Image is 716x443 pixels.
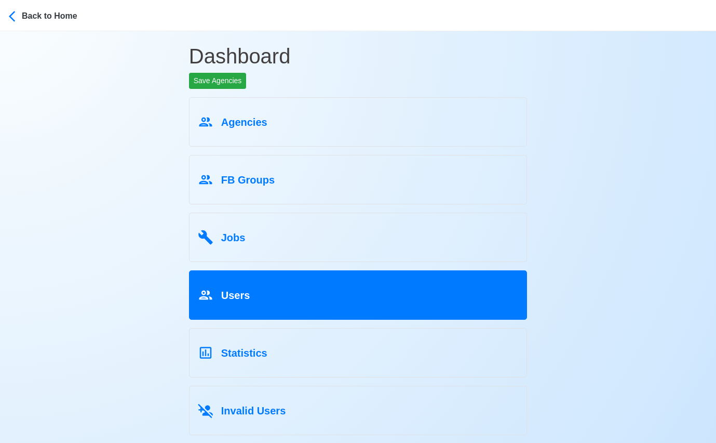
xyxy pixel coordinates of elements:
[221,290,250,301] span: Users
[221,116,267,128] span: Agencies
[22,8,100,22] div: Back to Home
[189,155,528,204] a: FB Groups
[221,232,246,243] span: Jobs
[221,174,275,186] span: FB Groups
[189,386,528,435] a: Invalid Users
[8,3,100,28] button: Back to Home
[221,347,267,359] span: Statistics
[189,97,528,147] a: Agencies
[189,73,247,89] button: Save Agencies
[189,213,528,262] a: Jobs
[189,31,528,73] h1: Dashboard
[221,405,286,416] span: Invalid Users
[189,270,528,320] a: Users
[189,328,528,377] a: Statistics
